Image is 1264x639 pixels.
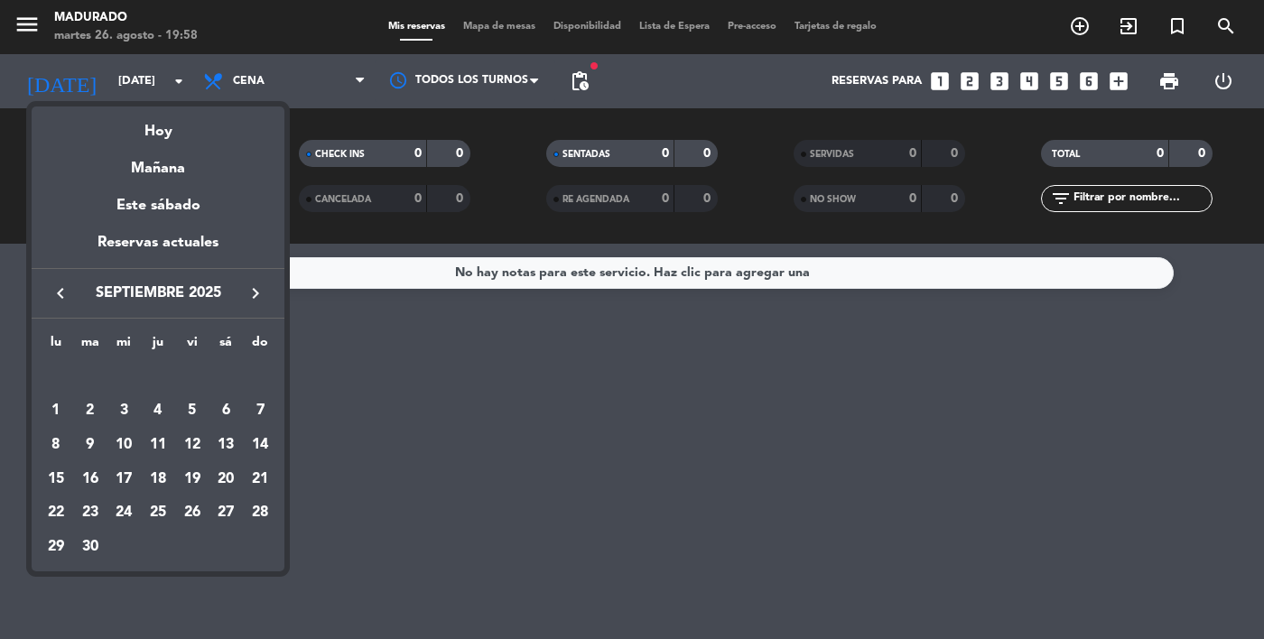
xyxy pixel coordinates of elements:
[75,464,106,495] div: 16
[175,496,209,531] td: 26 de septiembre de 2025
[107,394,141,429] td: 3 de septiembre de 2025
[75,395,106,426] div: 2
[141,394,175,429] td: 4 de septiembre de 2025
[107,332,141,360] th: miércoles
[245,395,275,426] div: 7
[73,462,107,496] td: 16 de septiembre de 2025
[107,496,141,531] td: 24 de septiembre de 2025
[141,332,175,360] th: jueves
[210,498,241,529] div: 27
[32,106,284,144] div: Hoy
[209,428,244,462] td: 13 de septiembre de 2025
[107,428,141,462] td: 10 de septiembre de 2025
[32,144,284,181] div: Mañana
[245,464,275,495] div: 21
[245,282,266,304] i: keyboard_arrow_right
[73,394,107,429] td: 2 de septiembre de 2025
[141,428,175,462] td: 11 de septiembre de 2025
[210,395,241,426] div: 6
[143,395,173,426] div: 4
[209,394,244,429] td: 6 de septiembre de 2025
[210,430,241,460] div: 13
[175,394,209,429] td: 5 de septiembre de 2025
[75,532,106,562] div: 30
[243,496,277,531] td: 28 de septiembre de 2025
[108,498,139,529] div: 24
[177,395,208,426] div: 5
[73,530,107,564] td: 30 de septiembre de 2025
[39,394,73,429] td: 1 de septiembre de 2025
[39,496,73,531] td: 22 de septiembre de 2025
[209,496,244,531] td: 27 de septiembre de 2025
[245,430,275,460] div: 14
[41,498,71,529] div: 22
[77,282,239,305] span: septiembre 2025
[141,496,175,531] td: 25 de septiembre de 2025
[39,332,73,360] th: lunes
[177,464,208,495] div: 19
[108,464,139,495] div: 17
[73,332,107,360] th: martes
[39,462,73,496] td: 15 de septiembre de 2025
[243,462,277,496] td: 21 de septiembre de 2025
[177,430,208,460] div: 12
[108,395,139,426] div: 3
[39,360,277,394] td: SEP.
[243,332,277,360] th: domingo
[175,462,209,496] td: 19 de septiembre de 2025
[32,181,284,231] div: Este sábado
[177,498,208,529] div: 26
[39,530,73,564] td: 29 de septiembre de 2025
[143,498,173,529] div: 25
[75,498,106,529] div: 23
[245,498,275,529] div: 28
[243,428,277,462] td: 14 de septiembre de 2025
[41,532,71,562] div: 29
[175,428,209,462] td: 12 de septiembre de 2025
[32,231,284,268] div: Reservas actuales
[41,464,71,495] div: 15
[141,462,175,496] td: 18 de septiembre de 2025
[175,332,209,360] th: viernes
[210,464,241,495] div: 20
[108,430,139,460] div: 10
[41,395,71,426] div: 1
[107,462,141,496] td: 17 de septiembre de 2025
[73,428,107,462] td: 9 de septiembre de 2025
[209,462,244,496] td: 20 de septiembre de 2025
[73,496,107,531] td: 23 de septiembre de 2025
[143,430,173,460] div: 11
[75,430,106,460] div: 9
[209,332,244,360] th: sábado
[41,430,71,460] div: 8
[39,428,73,462] td: 8 de septiembre de 2025
[239,282,272,305] button: keyboard_arrow_right
[143,464,173,495] div: 18
[50,282,71,304] i: keyboard_arrow_left
[243,394,277,429] td: 7 de septiembre de 2025
[44,282,77,305] button: keyboard_arrow_left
